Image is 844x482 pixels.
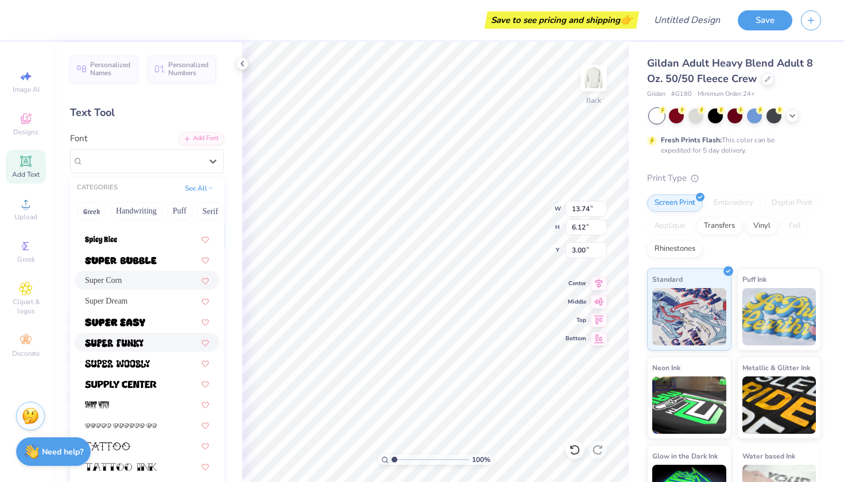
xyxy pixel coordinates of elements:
[652,376,726,434] img: Neon Ink
[110,202,163,220] button: Handwriting
[85,422,157,430] img: Sweet Hearts BV
[661,135,722,145] strong: Fresh Prints Flash:
[652,288,726,345] img: Standard
[746,217,778,235] div: Vinyl
[77,202,106,220] button: Greek
[85,318,145,326] img: Super Easy
[42,446,83,457] strong: Need help?
[566,316,586,324] span: Top
[85,339,144,347] img: Super Funky
[696,217,742,235] div: Transfers
[742,361,810,374] span: Metallic & Glitter Ink
[85,401,109,409] img: Swamp Witch
[77,183,118,193] div: CATEGORIES
[645,9,729,32] input: Untitled Design
[85,256,157,265] img: Super Bubble
[738,10,792,30] button: Save
[181,182,217,194] button: See All
[12,170,40,179] span: Add Text
[647,217,693,235] div: Applique
[652,450,718,462] span: Glow in the Dark Ink
[742,450,795,462] span: Water based Ink
[582,67,605,90] img: Back
[90,61,131,77] span: Personalized Names
[472,454,490,465] span: 100 %
[661,135,802,156] div: This color can be expedited for 5 day delivery.
[742,273,766,285] span: Puff Ink
[764,195,820,212] div: Digital Print
[167,202,193,220] button: Puff
[698,90,755,99] span: Minimum Order: 24 +
[647,56,813,85] span: Gildan Adult Heavy Blend Adult 8 Oz. 50/50 Fleece Crew
[586,95,601,106] div: Back
[742,288,816,345] img: Puff Ink
[13,85,40,94] span: Image AI
[6,297,46,316] span: Clipart & logos
[647,172,821,185] div: Print Type
[652,273,683,285] span: Standard
[487,11,636,29] div: Save to see pricing and shipping
[70,132,87,145] label: Font
[168,61,209,77] span: Personalized Numbers
[566,298,586,306] span: Middle
[85,236,117,244] img: Spicy Rice
[566,279,586,287] span: Center
[14,212,37,221] span: Upload
[647,240,703,258] div: Rhinestones
[70,105,224,120] div: Text Tool
[647,195,703,212] div: Screen Print
[566,335,586,343] span: Bottom
[85,274,122,286] span: Super Corn
[671,90,692,99] span: # G180
[13,127,38,137] span: Designs
[647,90,665,99] span: Gildan
[17,255,35,264] span: Greek
[196,202,224,220] button: Serif
[706,195,761,212] div: Embroidery
[12,349,40,358] span: Decorate
[85,295,127,307] span: Super Dream
[85,463,157,471] img: Tattoo Ink
[85,360,150,368] img: Super Woobly
[781,217,808,235] div: Foil
[620,13,633,26] span: 👉
[742,376,816,434] img: Metallic & Glitter Ink
[179,132,224,145] div: Add Font
[85,442,130,450] img: tattoo
[85,380,157,388] img: Supply Center
[652,361,680,374] span: Neon Ink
